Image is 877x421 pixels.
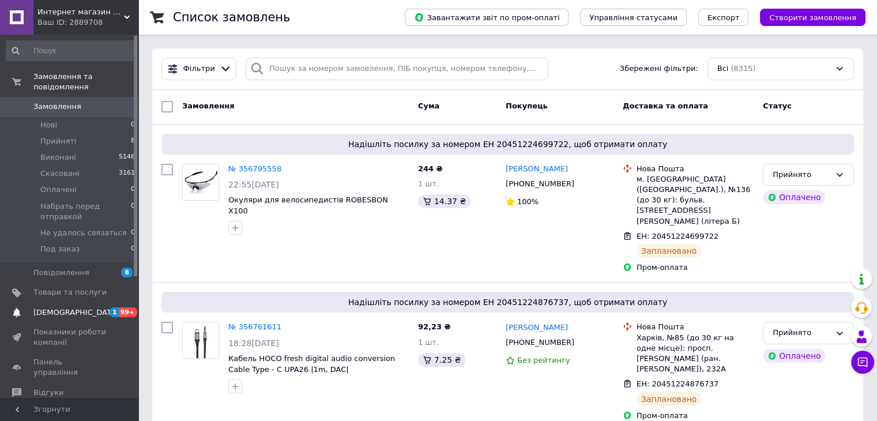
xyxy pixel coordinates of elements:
[182,102,234,110] span: Замовлення
[748,13,865,21] a: Створити замовлення
[33,357,107,378] span: Панель управління
[166,138,849,150] span: Надішліть посилку за номером ЕН 20451224699722, щоб отримати оплату
[131,185,135,195] span: 0
[517,356,570,364] span: Без рейтингу
[637,164,754,174] div: Нова Пошта
[246,58,548,80] input: Пошук за номером замовлення, ПІБ покупця, номером телефону, Email, номером накладної
[418,194,471,208] div: 14.37 ₴
[182,164,219,201] a: Фото товару
[33,388,63,398] span: Відгуки
[228,180,279,189] span: 22:55[DATE]
[637,262,754,273] div: Пром-оплата
[228,354,395,374] a: Кабель HOCO fresh digital audio conversion Cable Type - C UPA26 |1m, DAC|
[506,179,574,188] span: [PHONE_NUMBER]
[119,168,135,179] span: 3161
[418,102,439,110] span: Cума
[405,9,569,26] button: Завантажити звіт по пром-оплаті
[637,392,702,406] div: Заплановано
[637,232,718,240] span: ЕН: 20451224699722
[40,136,76,146] span: Прийняті
[620,63,698,74] span: Збережені фільтри:
[121,268,133,277] span: 8
[33,287,107,298] span: Товари та послуги
[506,102,548,110] span: Покупець
[506,338,574,347] span: [PHONE_NUMBER]
[33,72,138,92] span: Замовлення та повідомлення
[33,327,107,348] span: Показники роботи компанії
[707,13,740,22] span: Експорт
[418,338,439,347] span: 1 шт.
[37,17,138,28] div: Ваш ID: 2889708
[731,64,755,73] span: (8315)
[637,379,718,388] span: ЕН: 20451224876737
[37,7,124,17] span: Интернет магазин Z-Shop
[119,152,135,163] span: 5146
[131,228,135,238] span: 0
[506,164,568,175] a: [PERSON_NAME]
[182,322,219,359] a: Фото товару
[717,63,729,74] span: Всі
[183,322,219,358] img: Фото товару
[763,102,792,110] span: Статус
[228,164,281,173] a: № 356795558
[698,9,749,26] button: Експорт
[773,327,830,339] div: Прийнято
[414,12,559,22] span: Завантажити звіт по пром-оплаті
[119,307,138,317] span: 99+
[418,322,451,331] span: 92,23 ₴
[173,10,290,24] h1: Список замовлень
[6,40,136,61] input: Пошук
[131,136,135,146] span: 8
[131,120,135,130] span: 0
[40,244,80,254] span: Под заказ
[637,333,754,375] div: Харків, №85 (до 30 кг на одне місце): просп. [PERSON_NAME] (ран. [PERSON_NAME]), 232А
[418,164,443,173] span: 244 ₴
[166,296,849,308] span: Надішліть посилку за номером ЕН 20451224876737, щоб отримати оплату
[228,339,279,348] span: 18:28[DATE]
[580,9,687,26] button: Управління статусами
[637,322,754,332] div: Нова Пошта
[228,196,388,215] a: Окуляри для велосипедистів ROBESBON X100
[228,322,281,331] a: № 356761611
[33,102,81,112] span: Замовлення
[33,307,119,318] span: [DEMOGRAPHIC_DATA]
[40,185,77,195] span: Оплачені
[183,164,219,200] img: Фото товару
[418,179,439,188] span: 1 шт.
[637,244,702,258] div: Заплановано
[763,349,825,363] div: Оплачено
[637,411,754,421] div: Пром-оплата
[760,9,865,26] button: Створити замовлення
[131,201,135,222] span: 0
[40,152,76,163] span: Виконані
[40,201,131,222] span: Набрать перед отправкой
[40,168,80,179] span: Скасовані
[637,174,754,227] div: м. [GEOGRAPHIC_DATA] ([GEOGRAPHIC_DATA].), №136 (до 30 кг): бульв. [STREET_ADDRESS][PERSON_NAME] ...
[110,307,119,317] span: 1
[131,244,135,254] span: 0
[40,228,126,238] span: Не удалось связаться
[589,13,677,22] span: Управління статусами
[623,102,708,110] span: Доставка та оплата
[773,169,830,181] div: Прийнято
[851,351,874,374] button: Чат з покупцем
[418,353,465,367] div: 7.25 ₴
[40,120,57,130] span: Нові
[183,63,215,74] span: Фільтри
[33,268,89,278] span: Повідомлення
[517,197,539,206] span: 100%
[763,190,825,204] div: Оплачено
[769,13,856,22] span: Створити замовлення
[506,322,568,333] a: [PERSON_NAME]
